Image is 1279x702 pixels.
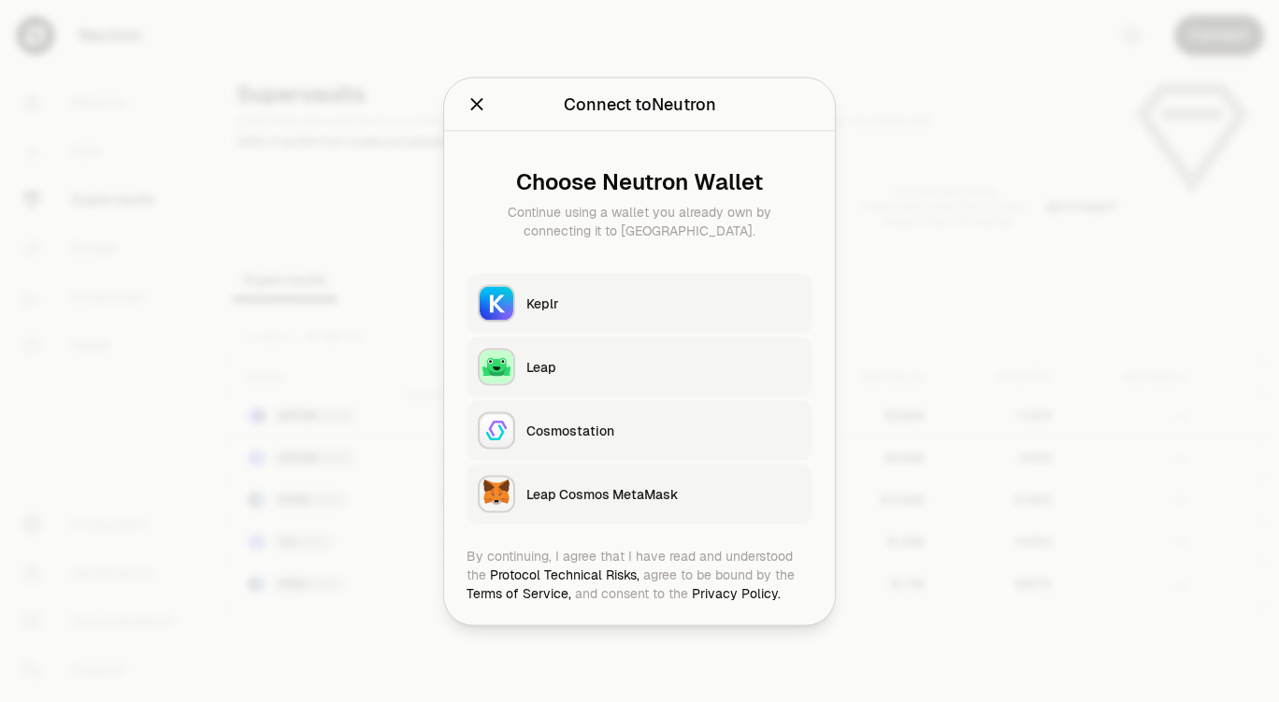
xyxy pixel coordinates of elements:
[467,584,571,601] a: Terms of Service,
[481,202,798,239] div: Continue using a wallet you already own by connecting it to [GEOGRAPHIC_DATA].
[526,357,801,376] div: Leap
[564,91,716,117] div: Connect to Neutron
[480,413,513,447] img: Cosmostation
[692,584,781,601] a: Privacy Policy.
[490,566,639,582] a: Protocol Technical Risks,
[467,273,812,333] button: KeplrKeplr
[481,168,798,194] div: Choose Neutron Wallet
[526,421,801,439] div: Cosmostation
[467,91,487,117] button: Close
[467,337,812,396] button: LeapLeap
[480,350,513,383] img: Leap
[526,294,801,312] div: Keplr
[526,484,801,503] div: Leap Cosmos MetaMask
[480,286,513,320] img: Keplr
[467,546,812,602] div: By continuing, I agree that I have read and understood the agree to be bound by the and consent t...
[480,477,513,510] img: Leap Cosmos MetaMask
[467,400,812,460] button: CosmostationCosmostation
[467,464,812,523] button: Leap Cosmos MetaMaskLeap Cosmos MetaMask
